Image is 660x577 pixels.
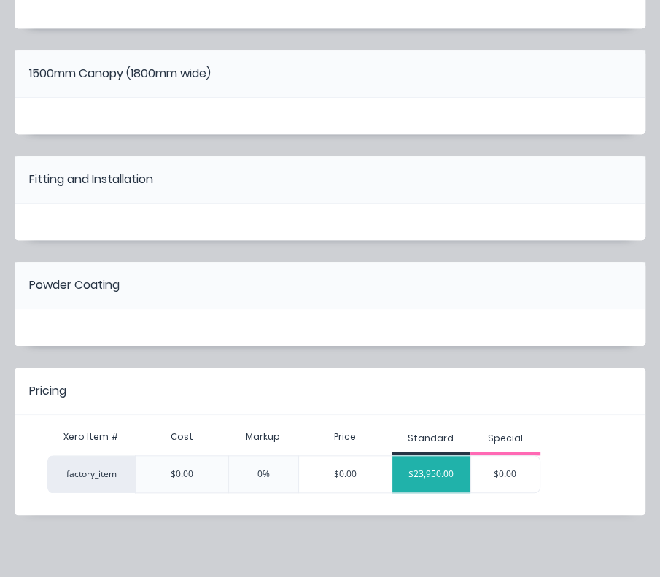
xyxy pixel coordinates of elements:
div: $0.00 [135,455,228,493]
div: $0.00 [299,456,392,492]
div: Markup [228,422,298,452]
div: Powder Coating [29,276,120,294]
div: $0.00 [471,456,540,492]
div: $23,950.00 [392,456,471,492]
div: 0% [228,455,298,493]
div: Standard [408,432,454,445]
div: Xero Item # [47,422,135,452]
div: Fitting and Installation [29,171,153,188]
div: Special [488,432,523,445]
div: factory_item [47,455,135,493]
div: Cost [135,422,228,452]
div: Price [298,422,392,452]
div: Pricing [29,382,66,400]
div: 1500mm Canopy (1800mm wide) [29,65,211,82]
